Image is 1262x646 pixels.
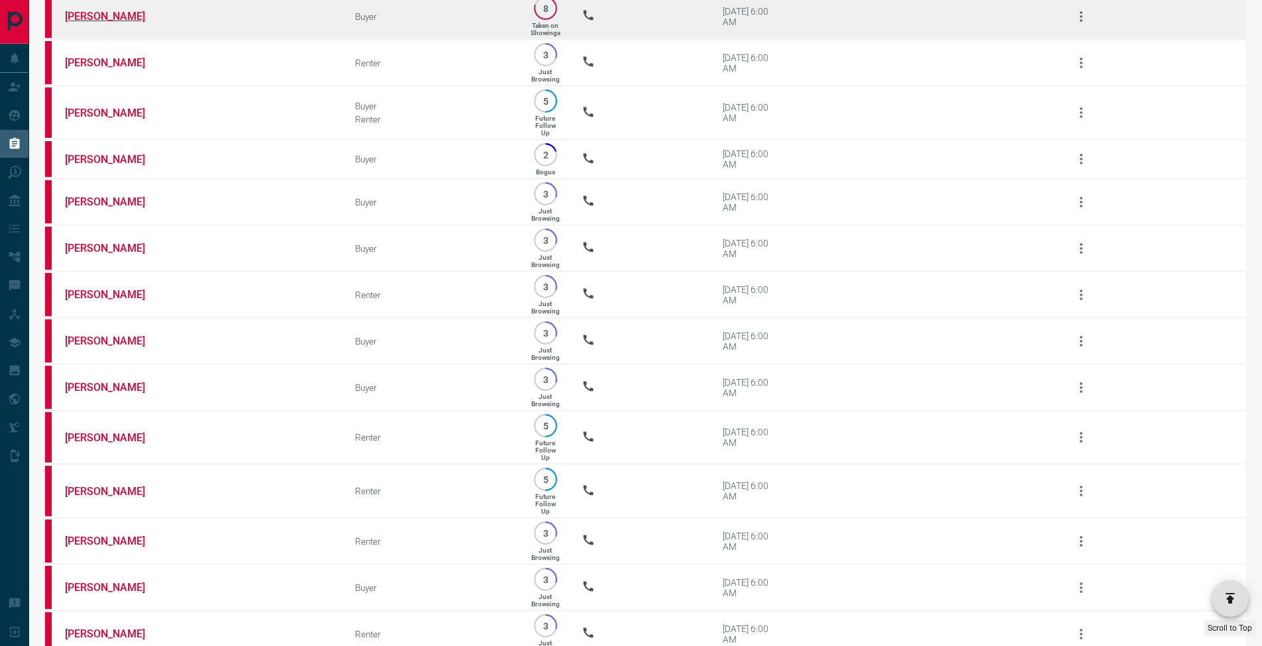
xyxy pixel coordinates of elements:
[535,493,556,515] p: Future Follow Up
[45,141,52,177] div: property.ca
[723,623,779,645] div: [DATE] 6:00 AM
[65,335,164,347] a: [PERSON_NAME]
[723,480,779,502] div: [DATE] 6:00 AM
[65,242,164,254] a: [PERSON_NAME]
[65,431,164,444] a: [PERSON_NAME]
[541,574,551,584] p: 3
[65,56,164,69] a: [PERSON_NAME]
[355,582,509,593] div: Buyer
[541,282,551,292] p: 3
[65,581,164,594] a: [PERSON_NAME]
[355,114,509,125] div: Renter
[723,238,779,259] div: [DATE] 6:00 AM
[723,191,779,213] div: [DATE] 6:00 AM
[45,41,52,84] div: property.ca
[65,485,164,498] a: [PERSON_NAME]
[723,284,779,305] div: [DATE] 6:00 AM
[723,6,779,27] div: [DATE] 6:00 AM
[65,381,164,394] a: [PERSON_NAME]
[723,331,779,352] div: [DATE] 6:00 AM
[541,474,551,484] p: 5
[45,180,52,223] div: property.ca
[45,227,52,270] div: property.ca
[45,87,52,138] div: property.ca
[531,22,560,36] p: Taken on Showings
[541,621,551,631] p: 3
[355,382,509,393] div: Buyer
[355,243,509,254] div: Buyer
[723,148,779,170] div: [DATE] 6:00 AM
[45,319,52,362] div: property.ca
[355,432,509,443] div: Renter
[355,336,509,347] div: Buyer
[541,421,551,431] p: 5
[45,466,52,516] div: property.ca
[355,58,509,68] div: Renter
[45,566,52,609] div: property.ca
[355,486,509,496] div: Renter
[541,96,551,106] p: 5
[541,528,551,538] p: 3
[45,519,52,563] div: property.ca
[65,535,164,547] a: [PERSON_NAME]
[541,235,551,245] p: 3
[531,347,560,361] p: Just Browsing
[65,627,164,640] a: [PERSON_NAME]
[355,629,509,639] div: Renter
[723,427,779,448] div: [DATE] 6:00 AM
[535,115,556,136] p: Future Follow Up
[355,11,509,22] div: Buyer
[536,168,555,176] p: Bogus
[723,52,779,74] div: [DATE] 6:00 AM
[531,593,560,608] p: Just Browsing
[541,328,551,338] p: 3
[45,273,52,316] div: property.ca
[541,3,551,13] p: 8
[541,150,551,160] p: 2
[723,102,779,123] div: [DATE] 6:00 AM
[723,377,779,398] div: [DATE] 6:00 AM
[723,577,779,598] div: [DATE] 6:00 AM
[541,189,551,199] p: 3
[355,101,509,111] div: Buyer
[541,50,551,60] p: 3
[541,374,551,384] p: 3
[531,254,560,268] p: Just Browsing
[355,290,509,300] div: Renter
[65,195,164,208] a: [PERSON_NAME]
[723,531,779,552] div: [DATE] 6:00 AM
[45,412,52,462] div: property.ca
[531,207,560,222] p: Just Browsing
[1208,623,1252,633] span: Scroll to Top
[531,300,560,315] p: Just Browsing
[45,366,52,409] div: property.ca
[65,107,164,119] a: [PERSON_NAME]
[65,153,164,166] a: [PERSON_NAME]
[355,154,509,164] div: Buyer
[65,10,164,23] a: [PERSON_NAME]
[65,288,164,301] a: [PERSON_NAME]
[355,197,509,207] div: Buyer
[535,439,556,461] p: Future Follow Up
[355,536,509,547] div: Renter
[531,68,560,83] p: Just Browsing
[531,393,560,407] p: Just Browsing
[531,547,560,561] p: Just Browsing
